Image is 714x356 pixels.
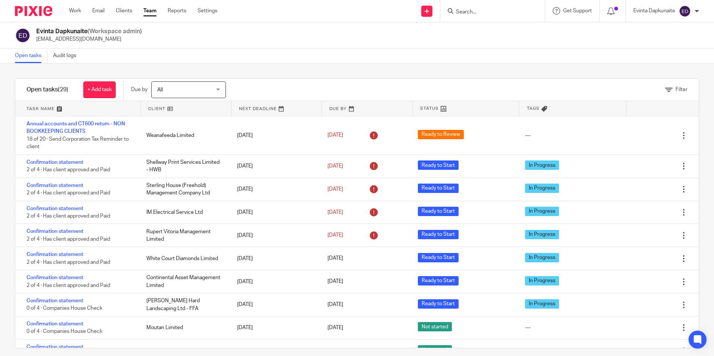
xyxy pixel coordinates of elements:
div: [DATE] [230,251,320,266]
span: 2 of 4 · Has client approved and Paid [27,283,110,288]
span: 0 of 4 · Companies House Check [27,306,102,311]
p: Due by [131,86,148,93]
div: Sterling House (Freehold) Management Company Ltd [139,178,229,201]
span: Ready to Start [418,207,459,216]
span: Ready to Start [418,184,459,193]
a: Confirmation statement [27,252,83,257]
span: [DATE] [327,187,343,192]
span: Ready to Start [418,299,459,309]
span: 2 of 4 · Has client approved and Paid [27,260,110,265]
span: [DATE] [327,163,343,169]
span: 2 of 4 · Has client approved and Paid [27,237,110,242]
a: Email [92,7,105,15]
div: White Court Diamonds Limited [139,251,229,266]
span: Tags [527,105,540,112]
a: Clients [116,7,132,15]
img: svg%3E [15,28,31,43]
span: [DATE] [327,233,343,238]
div: Weanafeeda Limited [139,128,229,143]
a: Reports [168,7,186,15]
a: Confirmation statement [27,160,83,165]
div: [DATE] [230,128,320,143]
span: 2 of 4 · Has client approved and Paid [27,213,110,219]
div: Moutan Limited [139,320,229,335]
div: [PERSON_NAME] Hard Landscaping Ltd - FFA [139,293,229,316]
div: --- [525,132,531,139]
a: Confirmation statement [27,206,83,211]
span: (Workspace admin) [87,28,142,34]
a: Open tasks [15,49,47,63]
div: [DATE] [230,182,320,197]
h2: Evinta Dapkunaite [36,28,142,35]
div: [DATE] [230,297,320,312]
span: Ready to Review [418,130,464,139]
span: In Progress [525,207,559,216]
input: Search [455,9,522,16]
a: Settings [198,7,217,15]
span: In Progress [525,276,559,285]
div: [DATE] [230,159,320,174]
div: --- [525,347,531,355]
a: Confirmation statement [27,229,83,234]
div: IM Electrical Service Ltd [139,205,229,220]
div: [DATE] [230,274,320,289]
span: Not started [418,345,452,355]
div: Continental Asset Management Limited [139,270,229,293]
div: [DATE] [230,228,320,243]
span: All [157,87,163,93]
span: 18 of 20 · Send Corporation Tax Reminder to client [27,137,129,150]
a: Confirmation statement [27,298,83,303]
span: [DATE] [327,302,343,307]
span: [DATE] [327,325,343,330]
a: Confirmation statement [27,344,83,350]
span: Not started [418,322,452,331]
span: Ready to Start [418,276,459,285]
span: In Progress [525,184,559,193]
div: [DATE] [230,205,320,220]
span: 0 of 4 · Companies House Check [27,329,102,334]
a: Confirmation statement [27,275,83,280]
span: (29) [58,87,68,93]
a: Confirmation statement [27,183,83,188]
div: [DATE] [230,320,320,335]
div: Rupert Vitoria Management Limited [139,224,229,247]
span: In Progress [525,253,559,262]
span: Filter [676,87,687,92]
span: [DATE] [327,133,343,138]
a: Team [143,7,156,15]
p: Evinta Dapkunaite [633,7,675,15]
span: In Progress [525,160,559,170]
img: Pixie [15,6,52,16]
span: 2 of 4 · Has client approved and Paid [27,167,110,172]
a: Annual accounts and CT600 return - NON BOOKKEEPING CLIENTS [27,121,125,134]
span: Ready to Start [418,160,459,170]
div: Shellway Print Services Limited - HWB [139,155,229,178]
span: In Progress [525,230,559,239]
span: In Progress [525,299,559,309]
p: [EMAIL_ADDRESS][DOMAIN_NAME] [36,35,142,43]
span: 2 of 4 · Has client approved and Paid [27,190,110,196]
a: Audit logs [53,49,82,63]
span: [DATE] [327,279,343,284]
h1: Open tasks [27,86,68,94]
a: + Add task [83,81,116,98]
span: Status [420,105,439,112]
a: Work [69,7,81,15]
span: Ready to Start [418,230,459,239]
span: [DATE] [327,210,343,215]
span: Ready to Start [418,253,459,262]
span: Get Support [563,8,592,13]
span: [DATE] [327,256,343,261]
div: --- [525,324,531,331]
a: Confirmation statement [27,321,83,327]
img: svg%3E [679,5,691,17]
